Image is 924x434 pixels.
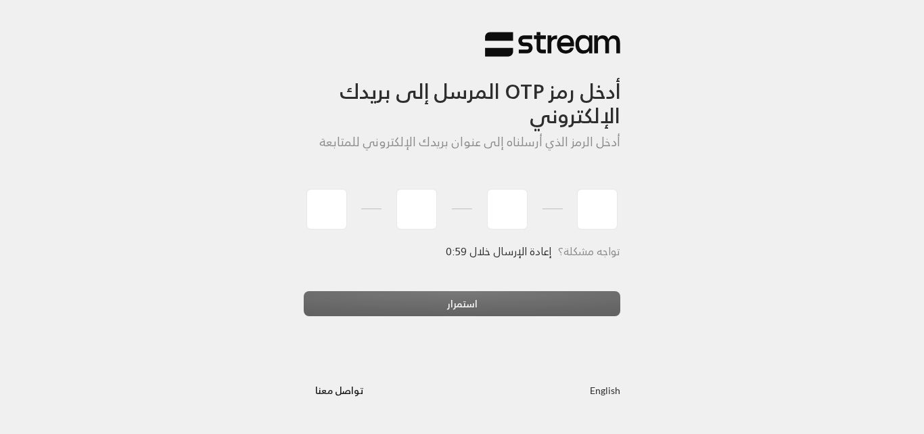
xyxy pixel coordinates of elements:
[590,378,620,403] a: English
[304,378,375,403] button: تواصل معنا
[446,242,551,261] span: إعادة الإرسال خلال 0:59
[304,58,620,129] h3: أدخل رمز OTP المرسل إلى بريدك الإلكتروني
[485,31,620,58] img: Stream Logo
[558,242,620,261] span: تواجه مشكلة؟
[304,382,375,399] a: تواصل معنا
[304,135,620,150] h5: أدخل الرمز الذي أرسلناه إلى عنوان بريدك الإلكتروني للمتابعة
